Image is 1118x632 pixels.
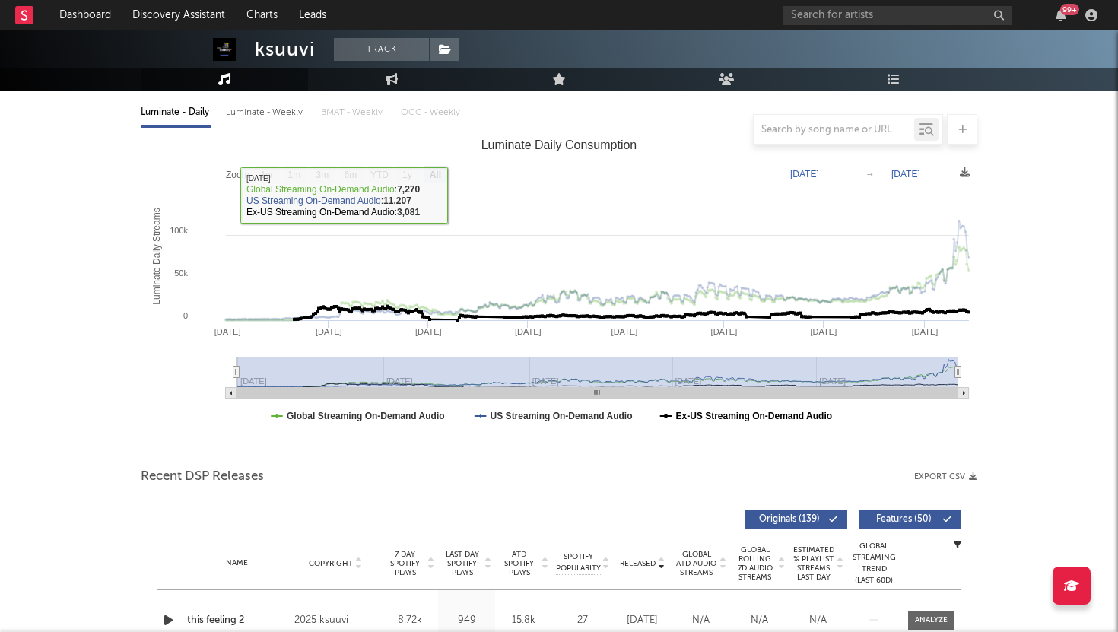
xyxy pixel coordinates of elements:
button: Track [334,38,429,61]
div: 8.72k [385,613,434,628]
text: 1w [261,170,273,180]
span: 7 Day Spotify Plays [385,550,425,577]
text: [DATE] [811,327,837,336]
text: [DATE] [415,327,442,336]
span: ATD Spotify Plays [499,550,539,577]
div: Luminate - Weekly [226,100,306,125]
text: Global Streaming On-Demand Audio [287,411,445,421]
text: [DATE] [790,169,819,179]
text: 50k [174,268,188,278]
text: [DATE] [611,327,638,336]
text: Luminate Daily Streams [151,208,162,304]
div: N/A [675,613,726,628]
button: 99+ [1056,9,1066,21]
button: Features(50) [859,510,961,529]
button: Originals(139) [745,510,847,529]
text: US Streaming On-Demand Audio [491,411,633,421]
button: Export CSV [914,472,977,481]
div: 99 + [1060,4,1079,15]
text: [DATE] [891,169,920,179]
span: Estimated % Playlist Streams Last Day [792,545,834,582]
span: Copyright [309,559,353,568]
text: YTD [370,170,389,180]
text: → [865,169,875,179]
input: Search by song name or URL [754,124,914,136]
div: ksuuvi [255,38,315,61]
div: Luminate - Daily [141,100,211,125]
div: 2025 ksuuvi [294,611,377,630]
text: All [430,170,441,180]
text: Luminate Daily Consumption [481,138,637,151]
div: Global Streaming Trend (Last 60D) [851,541,897,586]
input: Search for artists [783,6,1012,25]
text: 6m [345,170,357,180]
span: Spotify Popularity [556,551,601,574]
div: 949 [442,613,491,628]
text: Zoom [226,170,249,180]
a: this feeling 2 [187,613,287,628]
span: Last Day Spotify Plays [442,550,482,577]
span: Released [620,559,656,568]
text: 0 [183,311,188,320]
text: 1y [402,170,412,180]
text: Ex-US Streaming On-Demand Audio [676,411,833,421]
svg: Luminate Daily Consumption [141,132,977,437]
text: 100k [170,226,188,235]
text: 1m [288,170,301,180]
div: 15.8k [499,613,548,628]
span: Global ATD Audio Streams [675,550,717,577]
text: [DATE] [316,327,342,336]
text: 3m [316,170,329,180]
text: [DATE] [515,327,542,336]
div: 27 [556,613,609,628]
span: Global Rolling 7D Audio Streams [734,545,776,582]
span: Features ( 50 ) [869,515,939,524]
span: Originals ( 139 ) [754,515,824,524]
text: [DATE] [912,327,939,336]
text: [DATE] [214,327,241,336]
div: [DATE] [617,613,668,628]
div: N/A [792,613,843,628]
span: Recent DSP Releases [141,468,264,486]
text: [DATE] [711,327,738,336]
div: N/A [734,613,785,628]
div: Name [187,557,287,569]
